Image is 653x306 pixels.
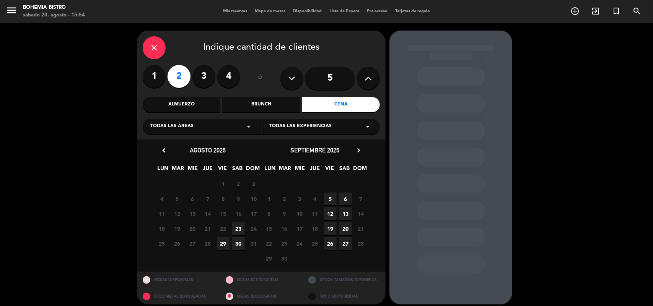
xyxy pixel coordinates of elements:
[171,237,184,250] span: 26
[23,11,85,19] div: sábado 23. agosto - 15:54
[171,207,184,220] span: 12
[289,9,326,13] span: Disponibilidad
[156,237,168,250] span: 25
[156,193,168,205] span: 4
[137,288,220,304] div: SOLO MESAS BLOQUEADAS
[263,237,275,250] span: 22
[220,288,303,304] div: MESAS BLOQUEADAS
[23,4,85,11] div: Bohemia Bistro
[355,237,367,250] span: 28
[217,222,230,235] span: 22
[157,164,169,176] span: LUN
[339,207,352,220] span: 13
[219,9,251,13] span: Mis reservas
[231,164,244,176] span: SAB
[150,123,194,130] span: Todas las áreas
[248,237,260,250] span: 31
[248,193,260,205] span: 10
[339,164,351,176] span: SAB
[263,193,275,205] span: 1
[632,6,642,16] i: search
[324,193,337,205] span: 5
[339,222,352,235] span: 20
[202,222,214,235] span: 21
[591,6,600,16] i: exit_to_app
[293,237,306,250] span: 24
[303,272,386,288] div: OTROS TAMAÑOS DIPONIBLES
[279,164,291,176] span: MAR
[202,193,214,205] span: 7
[302,97,380,112] div: Cena
[290,146,339,154] span: septiembre 2025
[248,178,260,190] span: 3
[612,6,621,16] i: turned_in_not
[278,207,291,220] span: 9
[309,222,321,235] span: 18
[278,222,291,235] span: 16
[220,272,303,288] div: MESAS RESTRINGIDAS
[217,237,230,250] span: 29
[248,222,260,235] span: 24
[294,164,306,176] span: MIE
[187,164,199,176] span: MIE
[156,222,168,235] span: 18
[6,5,17,16] i: menu
[570,6,580,16] i: add_circle_outline
[186,237,199,250] span: 27
[278,193,291,205] span: 2
[217,65,240,88] label: 4
[202,207,214,220] span: 14
[355,222,367,235] span: 21
[222,97,300,112] div: Brunch
[6,5,17,19] button: menu
[326,9,363,13] span: Lista de Espera
[217,207,230,220] span: 15
[293,207,306,220] span: 10
[324,222,337,235] span: 19
[264,164,277,176] span: LUN
[232,178,245,190] span: 2
[251,9,289,13] span: Mapa de mesas
[263,222,275,235] span: 15
[186,207,199,220] span: 13
[278,252,291,265] span: 30
[309,237,321,250] span: 25
[269,123,332,130] span: Todas las experiencias
[263,252,275,265] span: 29
[186,193,199,205] span: 6
[232,193,245,205] span: 9
[248,207,260,220] span: 17
[324,237,337,250] span: 26
[293,222,306,235] span: 17
[309,193,321,205] span: 4
[278,237,291,250] span: 23
[186,222,199,235] span: 20
[355,207,367,220] span: 14
[339,237,352,250] span: 27
[293,193,306,205] span: 3
[363,9,391,13] span: Pre-acceso
[246,164,259,176] span: DOM
[263,207,275,220] span: 8
[217,164,229,176] span: VIE
[353,164,366,176] span: DOM
[309,207,321,220] span: 11
[171,222,184,235] span: 19
[324,164,336,176] span: VIE
[217,178,230,190] span: 1
[192,65,215,88] label: 3
[172,164,184,176] span: MAR
[217,193,230,205] span: 8
[156,207,168,220] span: 11
[355,146,363,154] i: chevron_right
[171,193,184,205] span: 5
[143,97,220,112] div: Almuerzo
[324,207,337,220] span: 12
[150,43,159,52] i: close
[232,207,245,220] span: 16
[160,146,168,154] i: chevron_left
[363,122,372,131] i: arrow_drop_down
[232,222,245,235] span: 23
[244,122,253,131] i: arrow_drop_down
[339,193,352,205] span: 6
